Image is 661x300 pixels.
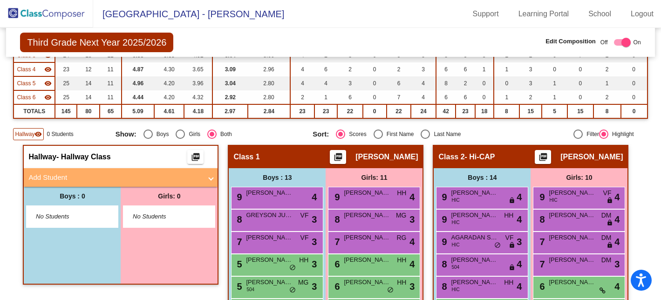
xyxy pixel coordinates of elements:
mat-radio-group: Select an option [116,130,306,139]
span: [PERSON_NAME] [451,188,497,198]
span: 8 [439,259,447,269]
td: 11 [100,90,121,104]
td: 8 [593,104,621,118]
td: 6 [436,90,456,104]
span: HH [397,255,406,265]
span: Show: [116,130,136,138]
span: 4 [312,190,317,204]
span: VF [505,233,514,243]
td: 1 [475,62,494,76]
span: 0 Students [47,130,73,138]
span: [GEOGRAPHIC_DATA] - [PERSON_NAME] [93,7,284,21]
span: [PERSON_NAME] [549,255,595,265]
span: lock [606,197,613,205]
span: 9 [537,192,545,202]
div: Girls: 0 [121,187,218,205]
span: 3 [312,212,317,226]
td: 6 [456,90,475,104]
div: First Name [383,130,414,138]
span: 6 [332,259,340,269]
td: 3 [337,76,362,90]
span: DM [601,233,612,243]
td: 23 [314,104,337,118]
td: 0 [567,76,593,90]
td: 3.96 [184,76,212,90]
span: HIC [549,197,557,204]
td: 4 [411,76,436,90]
span: 7 [537,237,545,247]
span: Class 2 [438,152,464,162]
span: Class 4 [17,65,35,74]
span: do_not_disturb_alt [289,286,296,294]
span: [PERSON_NAME] [549,188,595,198]
span: Edit Composition [545,37,596,46]
span: HH [504,211,513,220]
span: 4 [409,190,415,204]
span: 9 [439,214,447,225]
div: Scores [345,130,366,138]
span: 3 [517,235,522,249]
button: Print Students Details [535,150,551,164]
span: VF [603,188,612,198]
div: Both [217,130,232,138]
span: 7 [234,237,242,247]
td: 42 [436,104,456,118]
span: 8 [537,214,545,225]
td: 0 [542,62,567,76]
td: 1 [314,90,337,104]
td: 0 [621,62,647,76]
mat-panel-title: Add Student [28,172,202,183]
td: 2 [337,62,362,76]
span: 8 [234,214,242,225]
div: Highlight [608,130,634,138]
mat-expansion-panel-header: Add Student [24,168,218,187]
span: [PERSON_NAME] [344,278,390,287]
span: do_not_disturb_alt [387,286,394,294]
mat-icon: visibility [34,130,42,138]
span: 9 [332,192,340,202]
span: MG [396,211,407,220]
td: 6 [456,62,475,76]
td: 4.96 [122,76,154,90]
span: Class 6 [17,93,35,102]
a: School [581,7,619,21]
td: 25 [55,76,77,90]
td: 0 [363,62,387,76]
div: Filter [583,130,599,138]
span: 504 [451,264,459,271]
td: 4.44 [122,90,154,104]
mat-icon: picture_as_pdf [333,152,344,165]
span: [PERSON_NAME] [246,233,293,242]
td: 0 [363,90,387,104]
span: 8 [332,214,340,225]
span: Hallway [28,152,56,162]
td: 22 [337,104,362,118]
span: - Hallway Class [56,152,111,162]
span: [PERSON_NAME] [344,211,390,220]
td: 2.92 [212,90,248,104]
td: 2.80 [248,90,290,104]
td: 6 [314,62,337,76]
span: VF [300,211,309,220]
td: 0 [621,90,647,104]
td: TOTALS [14,104,55,118]
td: 6 [387,76,411,90]
div: Boys : 13 [229,168,326,187]
span: HH [299,255,308,265]
div: Boys [153,130,169,138]
span: [PERSON_NAME] [344,255,390,265]
td: 1 [593,76,621,90]
span: 3 [409,280,415,293]
td: 1 [494,62,519,76]
span: do_not_disturb_alt [289,264,296,272]
td: 4.32 [184,90,212,104]
span: HH [397,188,406,198]
td: 11 [100,76,121,90]
div: Girls [185,130,200,138]
span: 3 [312,257,317,271]
a: Support [465,7,506,21]
td: 12 [77,62,100,76]
span: MG [298,278,309,287]
span: lock [606,242,613,249]
span: DM [601,211,612,220]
